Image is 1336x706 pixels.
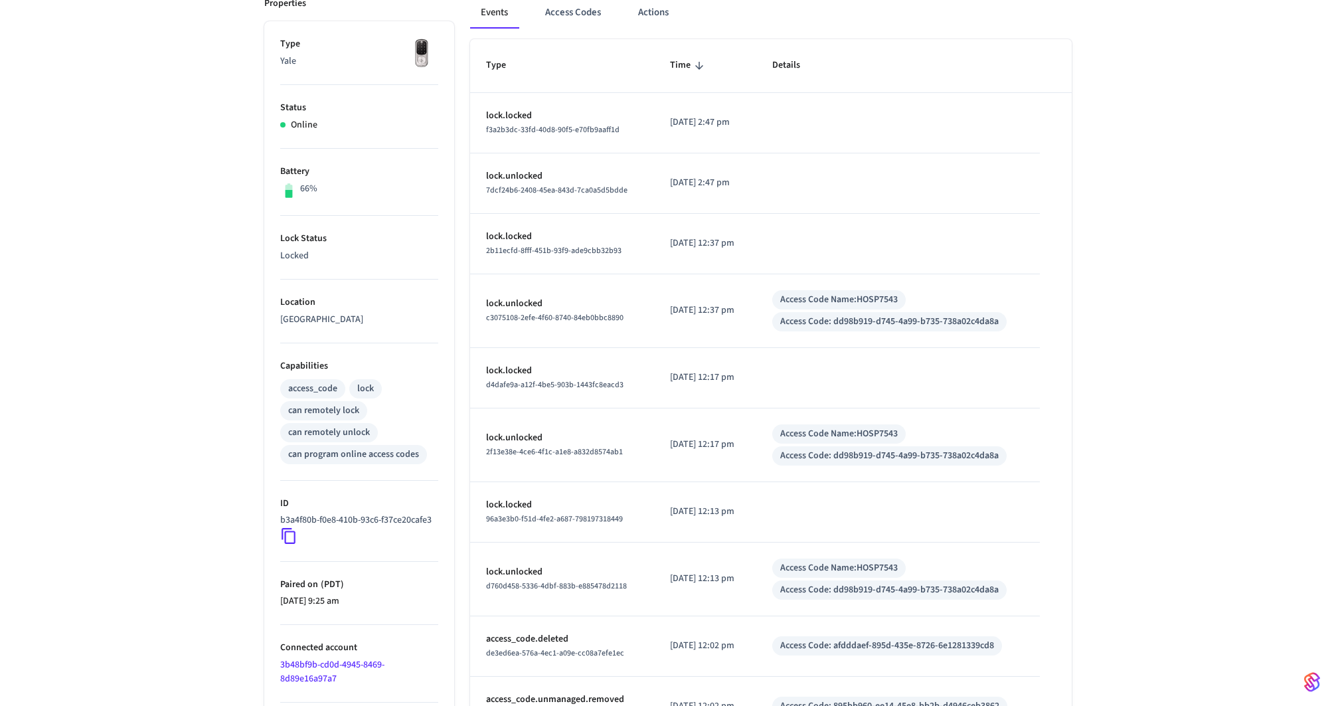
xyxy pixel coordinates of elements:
[280,313,438,327] p: [GEOGRAPHIC_DATA]
[486,185,627,196] span: 7dcf24b6-2408-45ea-843d-7ca0a5d5bdde
[280,359,438,373] p: Capabilities
[300,182,317,196] p: 66%
[280,54,438,68] p: Yale
[318,578,344,591] span: ( PDT )
[670,572,740,586] p: [DATE] 12:13 pm
[280,232,438,246] p: Lock Status
[780,449,999,463] div: Access Code: dd98b919-d745-4a99-b735-738a02c4da8a
[486,245,622,256] span: 2b11ecfd-8fff-451b-93f9-ade9cbb32b93
[670,116,740,130] p: [DATE] 2:47 pm
[670,505,740,519] p: [DATE] 12:13 pm
[670,371,740,385] p: [DATE] 12:17 pm
[780,583,999,597] div: Access Code: dd98b919-d745-4a99-b735-738a02c4da8a
[486,580,627,592] span: d760d458-5336-4dbf-883b-e885478d2118
[405,37,438,70] img: Yale Assure Touchscreen Wifi Smart Lock, Satin Nickel, Front
[280,658,384,685] a: 3b48bf9b-cd0d-4945-8469-8d89e16a97a7
[670,639,740,653] p: [DATE] 12:02 pm
[486,498,638,512] p: lock.locked
[280,513,432,527] p: b3a4f80b-f0e8-410b-93c6-f37ce20cafe3
[670,438,740,452] p: [DATE] 12:17 pm
[780,315,999,329] div: Access Code: dd98b919-d745-4a99-b735-738a02c4da8a
[486,169,638,183] p: lock.unlocked
[486,230,638,244] p: lock.locked
[486,55,523,76] span: Type
[1304,671,1320,693] img: SeamLogoGradient.69752ec5.svg
[280,249,438,263] p: Locked
[486,513,623,525] span: 96a3e3b0-f51d-4fe2-a687-798197318449
[288,426,370,440] div: can remotely unlock
[670,55,708,76] span: Time
[780,561,898,575] div: Access Code Name: HOSP7543
[486,379,624,391] span: d4dafe9a-a12f-4be5-903b-1443fc8eacd3
[780,639,994,653] div: Access Code: afdddaef-895d-435e-8726-6e1281339cd8
[486,648,624,659] span: de3ed6ea-576a-4ec1-a09e-cc08a7efe1ec
[280,165,438,179] p: Battery
[780,293,898,307] div: Access Code Name: HOSP7543
[486,632,638,646] p: access_code.deleted
[670,176,740,190] p: [DATE] 2:47 pm
[291,118,317,132] p: Online
[280,594,438,608] p: [DATE] 9:25 am
[486,431,638,445] p: lock.unlocked
[486,297,638,311] p: lock.unlocked
[288,448,419,462] div: can program online access codes
[486,109,638,123] p: lock.locked
[486,565,638,579] p: lock.unlocked
[486,364,638,378] p: lock.locked
[280,296,438,309] p: Location
[780,427,898,441] div: Access Code Name: HOSP7543
[670,304,740,317] p: [DATE] 12:37 pm
[280,101,438,115] p: Status
[486,312,624,323] span: c3075108-2efe-4f60-8740-84eb0bbc8890
[670,236,740,250] p: [DATE] 12:37 pm
[288,382,337,396] div: access_code
[357,382,374,396] div: lock
[280,578,438,592] p: Paired on
[280,497,438,511] p: ID
[772,55,817,76] span: Details
[486,446,623,458] span: 2f13e38e-4ce6-4f1c-a1e8-a832d8574ab1
[280,37,438,51] p: Type
[486,124,620,135] span: f3a2b3dc-33fd-40d8-90f5-e70fb9aaff1d
[288,404,359,418] div: can remotely lock
[280,641,438,655] p: Connected account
